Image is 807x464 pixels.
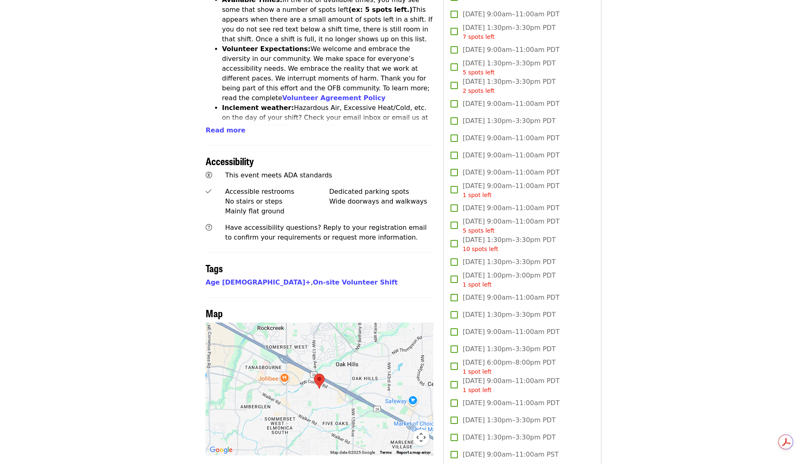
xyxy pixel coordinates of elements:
[463,271,556,289] span: [DATE] 1:00pm–3:00pm PDT
[206,306,223,320] span: Map
[463,344,556,354] span: [DATE] 1:30pm–3:30pm PDT
[463,87,495,94] span: 2 spots left
[206,224,212,231] i: question-circle icon
[463,257,556,267] span: [DATE] 1:30pm–3:30pm PDT
[463,415,556,425] span: [DATE] 1:30pm–3:30pm PDT
[463,217,560,235] span: [DATE] 9:00am–11:00am PDT
[206,188,211,195] i: check icon
[463,133,560,143] span: [DATE] 9:00am–11:00am PDT
[463,192,492,198] span: 1 spot left
[208,445,235,455] a: Open this area in Google Maps (opens a new window)
[222,103,433,152] li: Hazardous Air, Excessive Heat/Cold, etc. on the day of your shift? Check your email inbox or emai...
[463,358,556,376] span: [DATE] 6:00pm–8:00pm PDT
[225,206,330,216] div: Mainly flat ground
[225,171,332,179] span: This event meets ADA standards
[413,429,429,446] button: Map camera controls
[463,116,556,126] span: [DATE] 1:30pm–3:30pm PDT
[463,69,495,76] span: 5 spots left
[348,6,412,13] strong: (ex: 5 spots left.)
[206,126,245,135] button: Read more
[313,278,397,286] a: On-site Volunteer Shift
[206,278,313,286] span: ,
[463,246,498,252] span: 10 spots left
[206,171,212,179] i: universal-access icon
[463,99,560,109] span: [DATE] 9:00am–11:00am PDT
[463,433,556,442] span: [DATE] 1:30pm–3:30pm PDT
[380,450,392,455] a: Terms (opens in new tab)
[208,445,235,455] img: Google
[463,450,559,460] span: [DATE] 9:00am–11:00am PST
[206,154,254,168] span: Accessibility
[463,9,560,19] span: [DATE] 9:00am–11:00am PDT
[282,94,386,102] a: Volunteer Agreement Policy
[463,376,560,395] span: [DATE] 9:00am–11:00am PDT
[463,281,492,288] span: 1 spot left
[206,278,311,286] a: Age [DEMOGRAPHIC_DATA]+
[222,45,311,53] strong: Volunteer Expectations:
[463,293,560,303] span: [DATE] 9:00am–11:00am PDT
[463,387,492,393] span: 1 spot left
[463,150,560,160] span: [DATE] 9:00am–11:00am PDT
[463,58,556,77] span: [DATE] 1:30pm–3:30pm PDT
[463,235,556,253] span: [DATE] 1:30pm–3:30pm PDT
[463,168,560,177] span: [DATE] 9:00am–11:00am PDT
[463,227,495,234] span: 5 spots left
[225,197,330,206] div: No stairs or steps
[463,327,560,337] span: [DATE] 9:00am–11:00am PDT
[206,126,245,134] span: Read more
[397,450,431,455] a: Report a map error
[463,77,556,95] span: [DATE] 1:30pm–3:30pm PDT
[222,44,433,103] li: We welcome and embrace the diversity in our community. We make space for everyone’s accessibility...
[463,310,556,320] span: [DATE] 1:30pm–3:30pm PDT
[329,197,433,206] div: Wide doorways and walkways
[463,398,560,408] span: [DATE] 9:00am–11:00am PDT
[225,187,330,197] div: Accessible restrooms
[222,104,294,112] strong: Inclement weather:
[463,203,560,213] span: [DATE] 9:00am–11:00am PDT
[463,368,492,375] span: 1 spot left
[463,45,560,55] span: [DATE] 9:00am–11:00am PDT
[225,224,427,241] span: Have accessibility questions? Reply to your registration email to confirm your requirements or re...
[463,23,556,41] span: [DATE] 1:30pm–3:30pm PDT
[206,261,223,275] span: Tags
[463,181,560,199] span: [DATE] 9:00am–11:00am PDT
[329,187,433,197] div: Dedicated parking spots
[463,34,495,40] span: 7 spots left
[330,450,375,455] span: Map data ©2025 Google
